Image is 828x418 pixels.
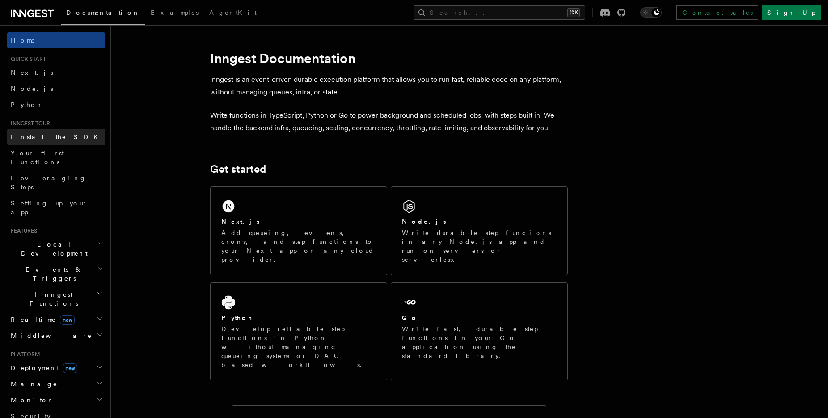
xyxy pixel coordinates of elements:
a: Node.js [7,81,105,97]
a: PythonDevelop reliable step functions in Python without managing queueing systems or DAG based wo... [210,282,387,380]
span: Node.js [11,85,53,92]
a: Next.jsAdd queueing, events, crons, and step functions to your Next app on any cloud provider. [210,186,387,275]
span: Examples [151,9,199,16]
p: Add queueing, events, crons, and step functions to your Next app on any cloud provider. [221,228,376,264]
span: Install the SDK [11,133,103,141]
span: AgentKit [209,9,257,16]
a: Install the SDK [7,129,105,145]
button: Events & Triggers [7,261,105,286]
button: Search...⌘K [414,5,585,20]
p: Write durable step functions in any Node.js app and run on servers or serverless. [402,228,557,264]
a: Contact sales [676,5,758,20]
a: AgentKit [204,3,262,24]
span: Inngest Functions [7,290,97,308]
button: Realtimenew [7,311,105,328]
h2: Go [402,313,418,322]
h2: Node.js [402,217,446,226]
span: Platform [7,351,40,358]
span: Quick start [7,55,46,63]
a: Next.js [7,64,105,81]
p: Write fast, durable step functions in your Go application using the standard library. [402,324,557,360]
button: Middleware [7,328,105,344]
p: Inngest is an event-driven durable execution platform that allows you to run fast, reliable code ... [210,73,568,98]
a: Documentation [61,3,145,25]
a: Python [7,97,105,113]
span: Setting up your app [11,200,88,216]
button: Manage [7,376,105,392]
p: Write functions in TypeScript, Python or Go to power background and scheduled jobs, with steps bu... [210,109,568,134]
span: Middleware [7,331,92,340]
span: Python [11,101,43,108]
button: Deploymentnew [7,360,105,376]
button: Local Development [7,236,105,261]
a: GoWrite fast, durable step functions in your Go application using the standard library. [391,282,568,380]
a: Home [7,32,105,48]
a: Your first Functions [7,145,105,170]
button: Toggle dark mode [640,7,662,18]
a: Get started [210,163,266,175]
p: Develop reliable step functions in Python without managing queueing systems or DAG based workflows. [221,324,376,369]
span: Your first Functions [11,149,64,166]
span: Inngest tour [7,120,50,127]
span: Features [7,227,37,235]
span: Manage [7,380,58,388]
button: Inngest Functions [7,286,105,311]
span: Documentation [66,9,140,16]
span: Leveraging Steps [11,175,86,191]
a: Sign Up [762,5,821,20]
h2: Python [221,313,254,322]
span: Deployment [7,363,77,372]
h1: Inngest Documentation [210,50,568,66]
span: Monitor [7,396,53,405]
a: Leveraging Steps [7,170,105,195]
span: new [60,315,75,325]
h2: Next.js [221,217,260,226]
a: Setting up your app [7,195,105,220]
span: Local Development [7,240,97,258]
a: Node.jsWrite durable step functions in any Node.js app and run on servers or serverless. [391,186,568,275]
span: Realtime [7,315,75,324]
span: Next.js [11,69,53,76]
span: Home [11,36,36,45]
kbd: ⌘K [567,8,580,17]
button: Monitor [7,392,105,408]
span: new [63,363,77,373]
a: Examples [145,3,204,24]
span: Events & Triggers [7,265,97,283]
